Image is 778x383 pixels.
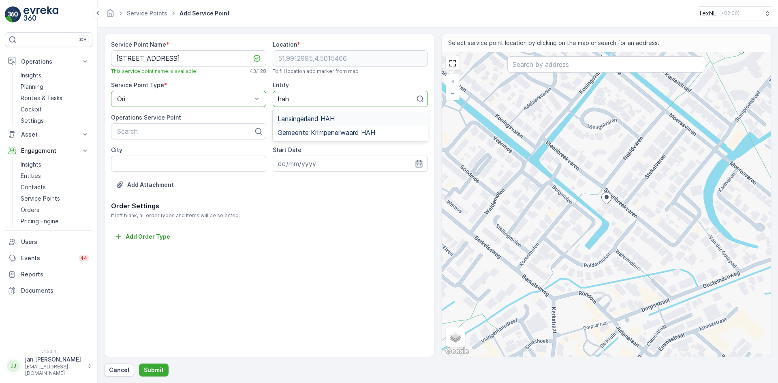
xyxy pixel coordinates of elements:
[278,129,375,136] span: Gemeente Krimpenerwaard HAH
[17,115,92,126] a: Settings
[21,238,89,246] p: Users
[5,282,92,299] a: Documents
[139,364,169,377] button: Submit
[21,71,41,79] p: Insights
[17,193,92,204] a: Service Points
[447,57,459,69] a: View Fullscreen
[21,172,41,180] p: Entities
[21,94,62,102] p: Routes & Tasks
[109,366,129,374] p: Cancel
[80,255,88,261] p: 44
[278,115,335,122] span: Lansingerland HAH
[106,12,115,19] a: Homepage
[21,183,46,191] p: Contacts
[444,346,470,357] img: Google
[21,117,44,125] p: Settings
[21,195,60,203] p: Service Points
[17,104,92,115] a: Cockpit
[5,53,92,70] button: Operations
[21,160,41,169] p: Insights
[21,217,59,225] p: Pricing Engine
[17,159,92,170] a: Insights
[5,6,21,23] img: logo
[451,77,455,84] span: +
[21,206,39,214] p: Orders
[127,181,174,189] p: Add Attachment
[273,81,289,88] label: Entity
[25,355,83,364] p: jan.[PERSON_NAME]
[17,216,92,227] a: Pricing Engine
[699,6,772,20] button: TexNL(+02:00)
[111,41,166,48] label: Service Point Name
[178,9,231,17] span: Add Service Point
[447,87,459,99] a: Zoom Out
[21,147,76,155] p: Engagement
[451,90,455,96] span: −
[126,233,170,241] p: Add Order Type
[444,346,470,357] a: Open this area in Google Maps (opens a new window)
[17,81,92,92] a: Planning
[117,126,254,136] p: Search
[5,234,92,250] a: Users
[447,328,464,346] a: Layers
[111,146,122,153] label: City
[5,126,92,143] button: Asset
[507,56,705,73] input: Search by address
[21,58,76,66] p: Operations
[79,36,87,43] p: ⌘B
[17,170,92,182] a: Entities
[25,364,83,377] p: [EMAIL_ADDRESS][DOMAIN_NAME]
[447,75,459,87] a: Zoom In
[127,10,167,17] a: Service Points
[21,270,89,278] p: Reports
[5,355,92,377] button: JJjan.[PERSON_NAME][EMAIL_ADDRESS][DOMAIN_NAME]
[144,366,164,374] p: Submit
[111,232,173,242] button: Add Order Type
[21,131,76,139] p: Asset
[111,68,196,75] span: This service point name is available
[17,70,92,81] a: Insights
[17,204,92,216] a: Orders
[5,250,92,266] a: Events44
[5,266,92,282] a: Reports
[699,9,716,17] p: TexNL
[21,83,43,91] p: Planning
[111,201,428,211] p: Order Settings
[21,105,42,113] p: Cockpit
[273,41,297,48] label: Location
[24,6,58,23] img: logo_light-DOdMpM7g.png
[5,349,92,354] span: v 1.50.4
[21,254,74,262] p: Events
[273,146,301,153] label: Start Date
[21,287,89,295] p: Documents
[111,81,164,88] label: Service Point Type
[5,143,92,159] button: Engagement
[111,178,179,191] button: Upload File
[7,359,20,372] div: JJ
[448,39,659,47] span: Select service point location by clicking on the map or search for an address.
[273,68,359,75] span: To fill location add marker from map
[719,10,740,17] p: ( +02:00 )
[111,212,428,219] span: If left blank, all order types and Items will be selected.
[17,92,92,104] a: Routes & Tasks
[250,68,266,75] p: 43 / 128
[111,114,181,121] label: Operations Service Point
[17,182,92,193] a: Contacts
[104,364,134,377] button: Cancel
[273,156,428,172] input: dd/mm/yyyy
